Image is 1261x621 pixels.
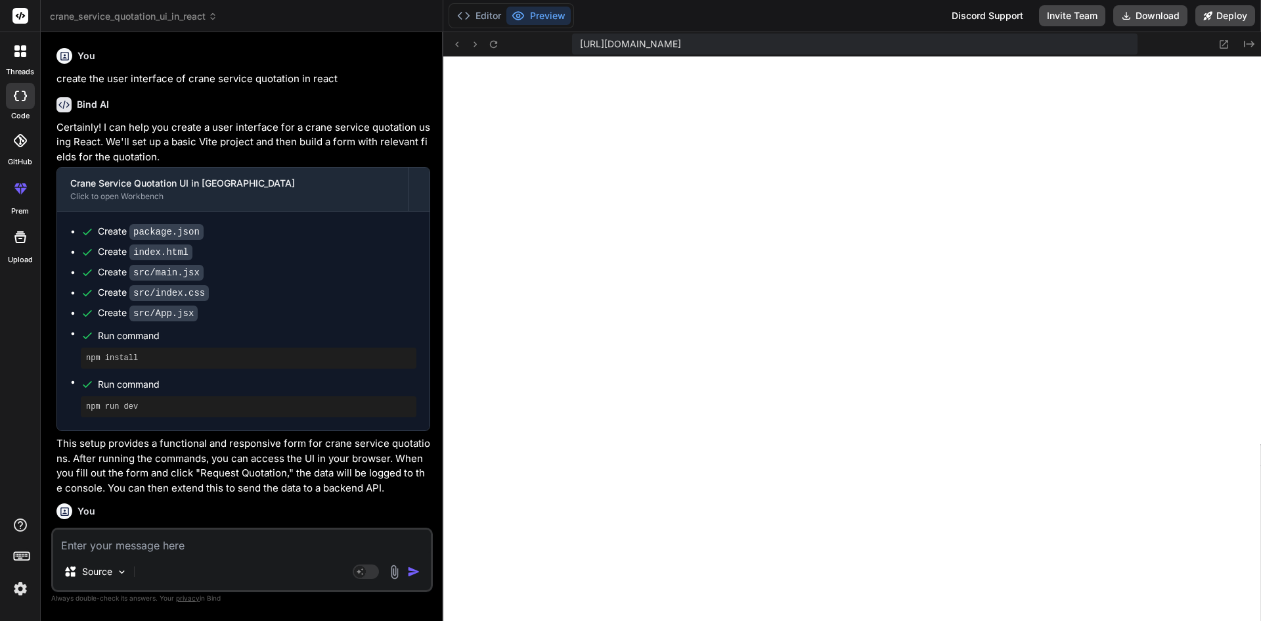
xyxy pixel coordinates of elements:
[1195,5,1255,26] button: Deploy
[1113,5,1187,26] button: Download
[129,306,198,321] code: src/App.jsx
[86,402,411,412] pre: npm run dev
[98,245,192,259] div: Create
[8,254,33,265] label: Upload
[6,66,34,78] label: threads
[56,436,430,495] p: This setup provides a functional and responsive form for crane service quotations. After running ...
[77,505,95,518] h6: You
[129,285,209,301] code: src/index.css
[70,191,395,202] div: Click to open Workbench
[57,168,408,211] button: Crane Service Quotation UI in [GEOGRAPHIC_DATA]Click to open Workbench
[129,224,204,240] code: package.json
[129,244,192,260] code: index.html
[82,565,112,578] p: Source
[1039,5,1105,26] button: Invite Team
[407,565,420,578] img: icon
[9,578,32,600] img: settings
[116,566,127,578] img: Pick Models
[98,286,209,300] div: Create
[56,527,430,542] p: create the user interface of crane service quotation in html css
[77,49,95,62] h6: You
[8,156,32,168] label: GitHub
[51,592,433,605] p: Always double-check its answers. Your in Bind
[56,72,430,87] p: create the user interface of crane service quotation in react
[50,10,217,23] span: crane_service_quotation_ui_in_react
[11,206,29,217] label: prem
[70,177,395,190] div: Crane Service Quotation UI in [GEOGRAPHIC_DATA]
[452,7,506,25] button: Editor
[98,329,416,342] span: Run command
[77,98,109,111] h6: Bind AI
[580,37,681,51] span: [URL][DOMAIN_NAME]
[98,378,416,391] span: Run command
[98,306,198,320] div: Create
[11,110,30,122] label: code
[98,265,204,279] div: Create
[86,353,411,363] pre: npm install
[387,564,402,580] img: attachment
[944,5,1031,26] div: Discord Support
[56,120,430,165] p: Certainly! I can help you create a user interface for a crane service quotation using React. We'l...
[129,265,204,281] code: src/main.jsx
[506,7,571,25] button: Preview
[443,57,1261,621] iframe: Preview
[176,594,200,602] span: privacy
[98,225,204,239] div: Create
